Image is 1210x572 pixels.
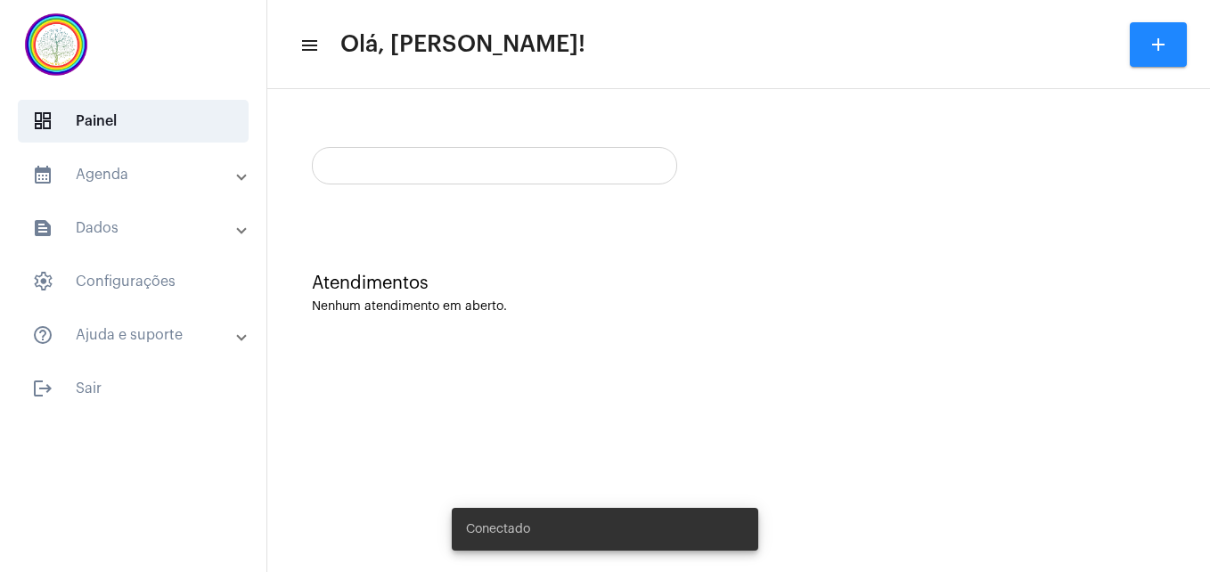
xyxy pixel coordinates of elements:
mat-icon: add [1148,34,1169,55]
mat-icon: sidenav icon [32,378,53,399]
span: Configurações [18,260,249,303]
mat-icon: sidenav icon [32,164,53,185]
mat-panel-title: Agenda [32,164,238,185]
mat-icon: sidenav icon [32,324,53,346]
span: Sair [18,367,249,410]
span: sidenav icon [32,110,53,132]
span: sidenav icon [32,271,53,292]
span: Olá, [PERSON_NAME]! [340,30,585,59]
mat-icon: sidenav icon [299,35,317,56]
mat-expansion-panel-header: sidenav iconAjuda e suporte [11,314,266,356]
span: Painel [18,100,249,143]
div: Atendimentos [312,274,1165,293]
mat-panel-title: Ajuda e suporte [32,324,238,346]
mat-expansion-panel-header: sidenav iconDados [11,207,266,249]
img: c337f8d0-2252-6d55-8527-ab50248c0d14.png [14,9,98,80]
div: Nenhum atendimento em aberto. [312,300,1165,314]
mat-icon: sidenav icon [32,217,53,239]
mat-expansion-panel-header: sidenav iconAgenda [11,153,266,196]
mat-panel-title: Dados [32,217,238,239]
span: Conectado [466,520,530,538]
